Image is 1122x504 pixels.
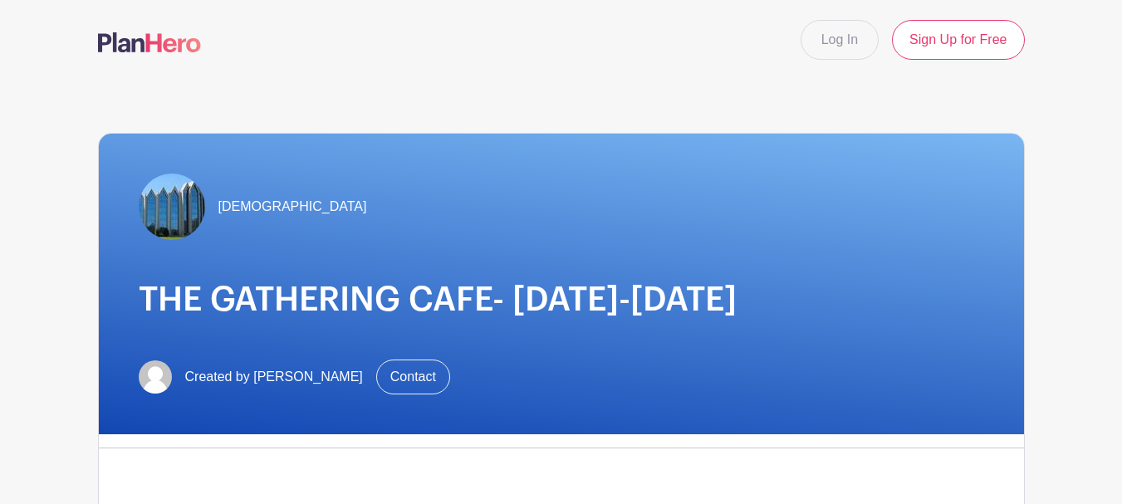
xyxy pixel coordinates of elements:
span: Created by [PERSON_NAME] [185,367,363,387]
img: TheGathering.jpeg [139,174,205,240]
h1: THE GATHERING CAFE- [DATE]-[DATE] [139,280,984,320]
img: logo-507f7623f17ff9eddc593b1ce0a138ce2505c220e1c5a4e2b4648c50719b7d32.svg [98,32,201,52]
a: Contact [376,360,450,394]
a: Log In [801,20,879,60]
span: [DEMOGRAPHIC_DATA] [218,197,367,217]
img: default-ce2991bfa6775e67f084385cd625a349d9dcbb7a52a09fb2fda1e96e2d18dcdb.png [139,360,172,394]
a: Sign Up for Free [892,20,1024,60]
